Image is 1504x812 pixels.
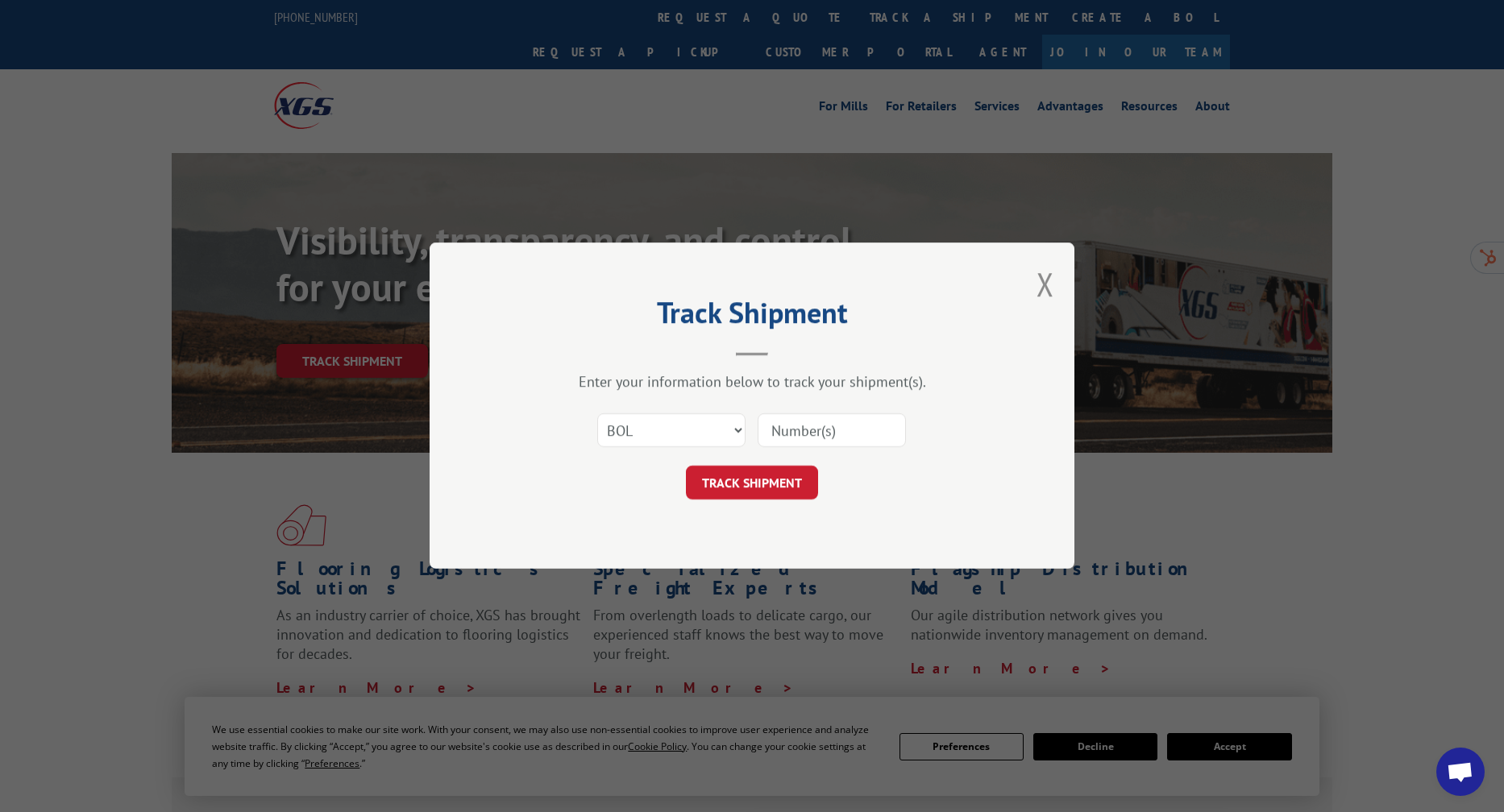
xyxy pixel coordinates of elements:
button: Close modal [1037,263,1054,305]
h2: Track Shipment [510,301,994,332]
div: Open chat [1436,748,1485,796]
div: Enter your information below to track your shipment(s). [510,373,994,391]
input: Number(s) [758,414,906,448]
button: TRACK SHIPMENT [686,466,818,500]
